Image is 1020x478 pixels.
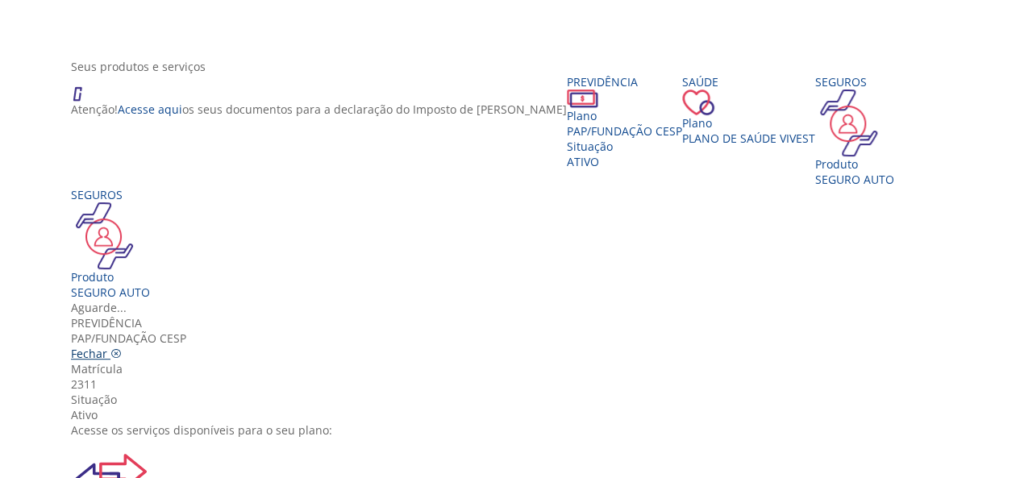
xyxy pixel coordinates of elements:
a: Seguros Produto SEGURO AUTO [815,74,894,187]
a: Fechar [71,346,122,361]
div: Seguros [71,187,150,202]
a: Previdência PlanoPAP/Fundação CESP SituaçãoAtivo [567,74,682,169]
div: Ativo [71,407,961,422]
div: Aguarde... [71,300,961,315]
a: Acesse aqui [118,102,182,117]
span: PAP/Fundação CESP [71,330,186,346]
div: SEGURO AUTO [815,172,894,187]
div: Seguros [815,74,894,89]
div: Situação [71,392,961,407]
div: Plano [682,115,815,131]
img: ico_atencao.png [71,74,98,102]
div: Matrícula [71,361,961,376]
img: ico_seguros.png [71,202,138,269]
a: Seguros Produto SEGURO AUTO [71,187,150,300]
div: Situação [567,139,682,154]
div: Plano [567,108,682,123]
span: Plano de Saúde VIVEST [682,131,815,146]
span: Fechar [71,346,107,361]
p: Atenção! os seus documentos para a declaração do Imposto de [PERSON_NAME] [71,102,567,117]
div: Acesse os serviços disponíveis para o seu plano: [71,422,961,438]
img: ico_coracao.png [682,89,714,115]
div: Previdência [71,315,961,330]
div: 2311 [71,376,961,392]
a: Saúde PlanoPlano de Saúde VIVEST [682,74,815,146]
img: ico_seguros.png [815,89,882,156]
div: Produto [71,269,150,285]
span: Ativo [567,154,599,169]
div: Previdência [567,74,682,89]
div: Saúde [682,74,815,89]
div: Produto [815,156,894,172]
img: ico_dinheiro.png [567,89,598,108]
span: PAP/Fundação CESP [567,123,682,139]
div: Seus produtos e serviços [71,59,961,74]
div: SEGURO AUTO [71,285,150,300]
